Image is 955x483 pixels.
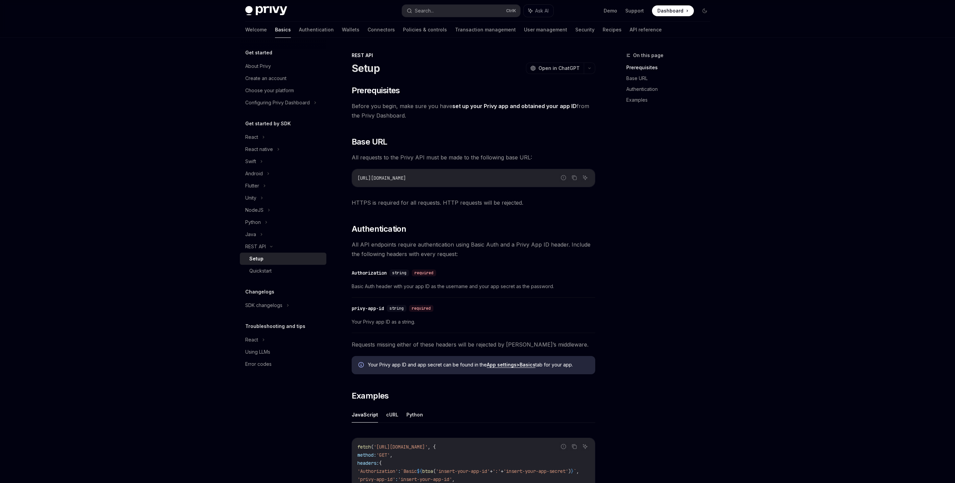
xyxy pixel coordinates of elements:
div: Setup [249,255,263,263]
span: } [571,468,574,474]
button: Report incorrect code [559,442,568,451]
h5: Get started by SDK [245,120,291,128]
span: `Basic [401,468,417,474]
span: ( [433,468,436,474]
span: ) [568,468,571,474]
span: Prerequisites [352,85,400,96]
span: 'insert-your-app-id' [398,476,452,482]
h5: Changelogs [245,288,274,296]
div: privy-app-id [352,305,384,312]
div: Android [245,170,263,178]
span: Examples [352,390,389,401]
a: Setup [240,253,326,265]
span: + [490,468,493,474]
button: Open in ChatGPT [526,62,584,74]
div: React [245,133,258,141]
span: Ask AI [535,7,549,14]
a: Support [625,7,644,14]
a: Demo [604,7,617,14]
a: Authentication [626,84,715,95]
button: Python [406,407,423,423]
h1: Setup [352,62,380,74]
span: btoa [422,468,433,474]
button: cURL [386,407,398,423]
span: 'GET' [376,452,390,458]
div: About Privy [245,62,271,70]
img: dark logo [245,6,287,16]
div: Choose your platform [245,86,294,95]
div: Swift [245,157,256,166]
span: , [452,476,455,482]
h5: Troubleshooting and tips [245,322,305,330]
div: Error codes [245,360,272,368]
div: Quickstart [249,267,272,275]
div: REST API [352,52,595,59]
div: REST API [245,243,266,251]
span: '[URL][DOMAIN_NAME]' [374,444,428,450]
a: Basics [275,22,291,38]
span: fetch [357,444,371,450]
span: Dashboard [657,7,683,14]
h5: Get started [245,49,272,57]
span: All API endpoints require authentication using Basic Auth and a Privy App ID header. Include the ... [352,240,595,259]
span: 'insert-your-app-secret' [503,468,568,474]
a: Authentication [299,22,334,38]
span: Your Privy app ID and app secret can be found in the tab for your app. [368,361,588,368]
strong: Basics [520,362,535,367]
span: [URL][DOMAIN_NAME] [357,175,406,181]
span: , [576,468,579,474]
div: Flutter [245,182,259,190]
span: headers: [357,460,379,466]
span: string [389,306,404,311]
a: Welcome [245,22,267,38]
button: Ask AI [581,442,589,451]
a: API reference [630,22,662,38]
button: Ask AI [524,5,553,17]
div: Search... [415,7,434,15]
button: Report incorrect code [559,173,568,182]
span: Open in ChatGPT [538,65,580,72]
div: Java [245,230,256,238]
span: + [501,468,503,474]
div: Authorization [352,270,387,276]
span: Basic Auth header with your app ID as the username and your app secret as the password. [352,282,595,290]
a: Quickstart [240,265,326,277]
div: required [412,270,436,276]
a: Recipes [603,22,622,38]
button: Toggle dark mode [699,5,710,16]
button: Search...CtrlK [402,5,520,17]
button: Copy the contents from the code block [570,173,579,182]
span: : [395,476,398,482]
a: App settings>Basics [487,362,535,368]
span: ':' [493,468,501,474]
div: Python [245,218,261,226]
div: React native [245,145,273,153]
span: Base URL [352,136,387,147]
span: ${ [417,468,422,474]
a: Using LLMs [240,346,326,358]
a: set up your Privy app and obtained your app ID [452,103,577,110]
span: , { [428,444,436,450]
span: All requests to the Privy API must be made to the following base URL: [352,153,595,162]
button: Copy the contents from the code block [570,442,579,451]
span: On this page [633,51,663,59]
span: : [398,468,401,474]
button: Ask AI [581,173,589,182]
span: string [392,270,406,276]
span: Requests missing either of these headers will be rejected by [PERSON_NAME]’s middleware. [352,340,595,349]
a: About Privy [240,60,326,72]
span: Ctrl K [506,8,516,14]
div: Using LLMs [245,348,270,356]
div: required [409,305,433,312]
div: Configuring Privy Dashboard [245,99,310,107]
a: Policies & controls [403,22,447,38]
div: Create an account [245,74,286,82]
span: Before you begin, make sure you have from the Privy Dashboard. [352,101,595,120]
div: NodeJS [245,206,263,214]
span: Your Privy app ID as a string. [352,318,595,326]
span: 'privy-app-id' [357,476,395,482]
div: SDK changelogs [245,301,282,309]
strong: App settings [487,362,517,367]
span: 'Authorization' [357,468,398,474]
button: JavaScript [352,407,378,423]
